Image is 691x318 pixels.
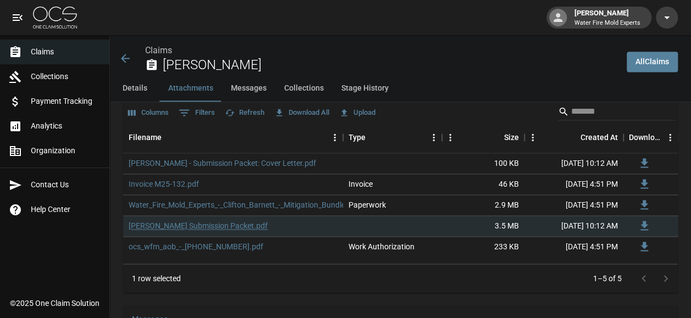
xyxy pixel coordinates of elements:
p: Water Fire Mold Experts [574,19,640,28]
div: [DATE] 4:51 PM [524,174,623,195]
div: Download [623,122,678,153]
button: Select columns [125,104,172,121]
div: Filename [123,122,343,153]
button: Menu [662,129,678,146]
div: Search [558,103,676,122]
div: Work Authorization [349,241,414,252]
button: Download All [272,104,332,121]
a: AllClaims [627,52,678,72]
a: Claims [145,45,172,55]
div: Type [349,122,366,153]
div: [DATE] 4:51 PM [524,195,623,216]
button: Collections [275,75,333,102]
p: 1–5 of 5 [593,273,622,284]
button: Menu [524,129,541,146]
span: Payment Tracking [31,96,101,107]
div: Filename [129,122,162,153]
div: 233 KB [442,237,524,258]
div: Paperwork [349,199,386,210]
div: 2.9 MB [442,195,524,216]
div: Size [504,122,519,153]
button: Attachments [159,75,222,102]
span: Claims [31,46,101,58]
a: [PERSON_NAME] - Submission Packet: Cover Letter.pdf [129,158,316,169]
div: [DATE] 4:51 PM [524,237,623,258]
span: Help Center [31,204,101,215]
span: Contact Us [31,179,101,191]
button: Refresh [222,104,267,121]
a: ocs_wfm_aob_-_[PHONE_NUMBER].pdf [129,241,263,252]
div: anchor tabs [110,75,691,102]
button: Menu [425,129,442,146]
button: open drawer [7,7,29,29]
div: 46 KB [442,174,524,195]
button: Messages [222,75,275,102]
div: [DATE] 10:12 AM [524,216,623,237]
span: Organization [31,145,101,157]
button: Menu [327,129,343,146]
nav: breadcrumb [145,44,618,57]
h2: [PERSON_NAME] [163,57,618,73]
div: [DATE] 10:12 AM [524,153,623,174]
div: [PERSON_NAME] [570,8,645,27]
div: 1 row selected [132,273,181,284]
div: Download [629,122,662,153]
button: Details [110,75,159,102]
div: Type [343,122,442,153]
span: Collections [31,71,101,82]
span: Analytics [31,120,101,132]
button: Menu [442,129,458,146]
div: © 2025 One Claim Solution [10,298,99,309]
a: Water_Fire_Mold_Experts_-_Clifton_Barnett_-_Mitigation_Bundle.pdf [129,199,359,210]
img: ocs-logo-white-transparent.png [33,7,77,29]
a: Invoice M25-132.pdf [129,178,199,189]
div: 100 KB [442,153,524,174]
div: Size [442,122,524,153]
div: Created At [581,122,618,153]
div: Created At [524,122,623,153]
a: [PERSON_NAME] Submission Packet.pdf [129,220,268,231]
button: Upload [336,104,378,121]
div: 3.5 MB [442,216,524,237]
button: Show filters [176,104,218,121]
button: Stage History [333,75,397,102]
div: Invoice [349,178,373,189]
